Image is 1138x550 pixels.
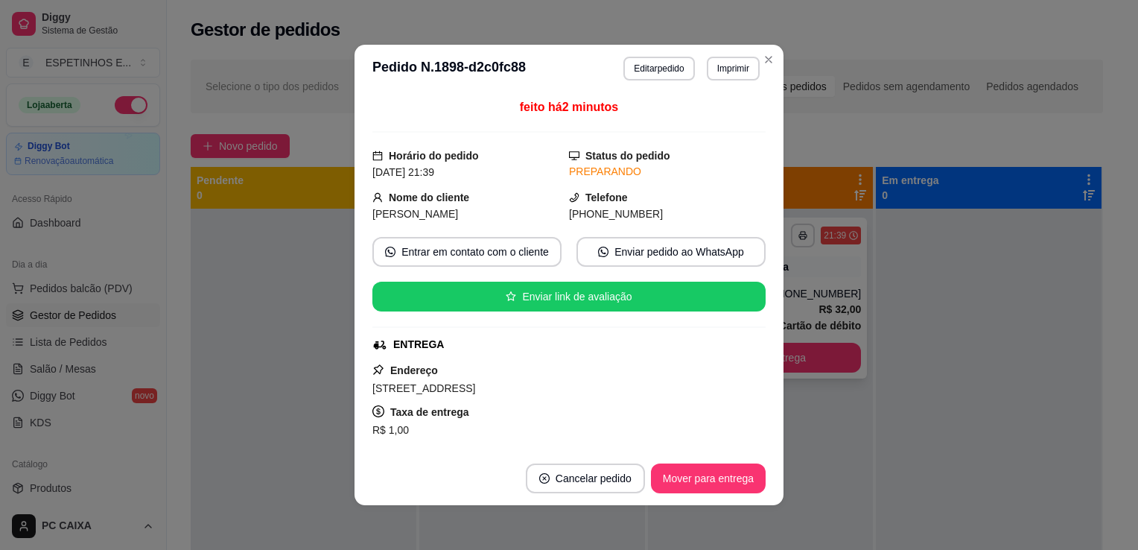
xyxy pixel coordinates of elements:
span: star [506,291,516,302]
button: close-circleCancelar pedido [526,464,645,493]
span: [PHONE_NUMBER] [569,208,663,220]
span: calendar [372,151,383,161]
div: ENTREGA [393,337,444,353]
div: PREPARANDO [569,164,766,180]
button: Mover para entrega [651,464,766,493]
strong: Endereço [390,364,438,376]
span: whats-app [598,247,608,257]
strong: Telefone [585,192,628,203]
span: desktop [569,151,579,161]
strong: Nome do cliente [389,192,469,203]
span: whats-app [385,247,395,257]
h3: Pedido N. 1898-d2c0fc88 [372,57,526,80]
button: whats-appEntrar em contato com o cliente [372,237,562,267]
span: feito há 2 minutos [520,101,618,113]
button: starEnviar link de avaliação [372,282,766,312]
span: R$ 1,00 [372,424,409,436]
span: user [372,192,383,203]
button: Close [757,48,781,72]
strong: Horário do pedido [389,150,479,162]
button: whats-appEnviar pedido ao WhatsApp [576,237,766,267]
span: close-circle [539,473,550,484]
span: [PERSON_NAME] [372,208,458,220]
strong: Taxa de entrega [390,406,469,418]
span: dollar [372,405,384,417]
span: [STREET_ADDRESS] [372,382,475,394]
span: phone [569,192,579,203]
button: Copiar Endereço [518,439,620,469]
button: Editarpedido [623,57,694,80]
strong: Status do pedido [585,150,670,162]
span: pushpin [372,364,384,376]
span: [DATE] 21:39 [372,166,434,178]
button: Imprimir [707,57,760,80]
